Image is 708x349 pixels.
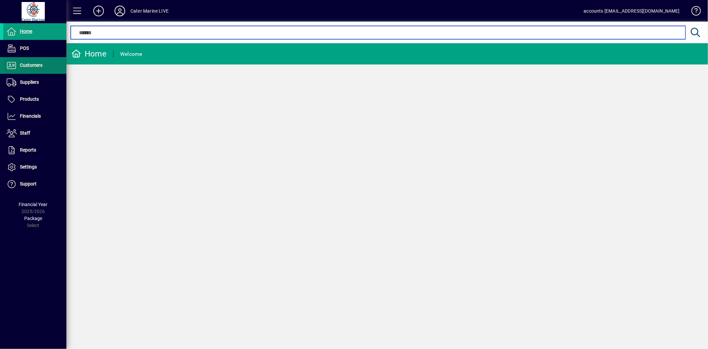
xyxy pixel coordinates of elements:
span: Products [20,96,39,102]
a: Financials [3,108,66,125]
span: Home [20,29,32,34]
div: Welcome [120,49,142,59]
a: POS [3,40,66,57]
span: Support [20,181,37,186]
div: Home [71,49,107,59]
span: Financials [20,113,41,119]
div: Cater Marine LIVE [130,6,169,16]
a: Support [3,176,66,192]
a: Suppliers [3,74,66,91]
a: Settings [3,159,66,175]
a: Knowledge Base [686,1,700,23]
a: Customers [3,57,66,74]
span: Customers [20,62,42,68]
span: Staff [20,130,30,136]
span: POS [20,46,29,51]
span: Financial Year [19,202,48,207]
span: Suppliers [20,79,39,85]
a: Reports [3,142,66,159]
span: Settings [20,164,37,170]
button: Profile [109,5,130,17]
a: Products [3,91,66,108]
span: Package [24,216,42,221]
span: Reports [20,147,36,153]
div: accounts [EMAIL_ADDRESS][DOMAIN_NAME] [584,6,680,16]
button: Add [88,5,109,17]
a: Staff [3,125,66,142]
